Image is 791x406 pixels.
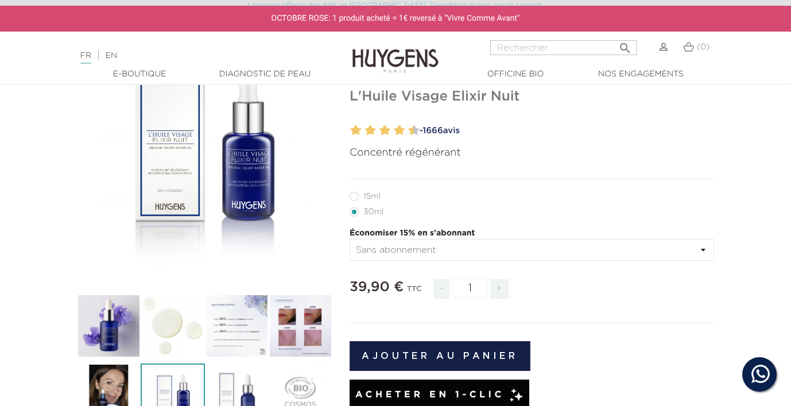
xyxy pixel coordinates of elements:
[490,279,509,299] span: +
[350,207,397,216] label: 30ml
[453,278,487,298] input: Quantité
[391,122,395,139] label: 7
[490,40,637,55] input: Rechercher
[416,122,714,140] a: -1666avis
[433,279,449,299] span: -
[207,68,322,80] a: Diagnostic de peau
[353,122,362,139] label: 2
[396,122,405,139] label: 8
[350,192,394,201] label: 15ml
[697,43,709,51] span: (0)
[77,294,141,358] img: L'Huile Visage Elixir Nuit
[75,49,321,63] div: |
[583,68,698,80] a: Nos engagements
[377,122,381,139] label: 5
[382,122,390,139] label: 6
[615,37,635,52] button: 
[82,68,197,80] a: E-Boutique
[348,122,352,139] label: 1
[458,68,573,80] a: Officine Bio
[350,88,714,105] h1: L'Huile Visage Elixir Nuit
[350,227,714,239] p: Économiser 15% en s'abonnant
[362,122,366,139] label: 3
[350,145,714,161] p: Concentré régénérant
[350,341,530,371] button: Ajouter au panier
[106,52,117,60] a: EN
[407,277,422,308] div: TTC
[618,38,632,52] i: 
[80,52,91,64] a: FR
[367,122,376,139] label: 4
[422,126,443,135] span: 1666
[406,122,410,139] label: 9
[350,280,404,294] span: 39,90 €
[411,122,420,139] label: 10
[352,30,439,75] img: Huygens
